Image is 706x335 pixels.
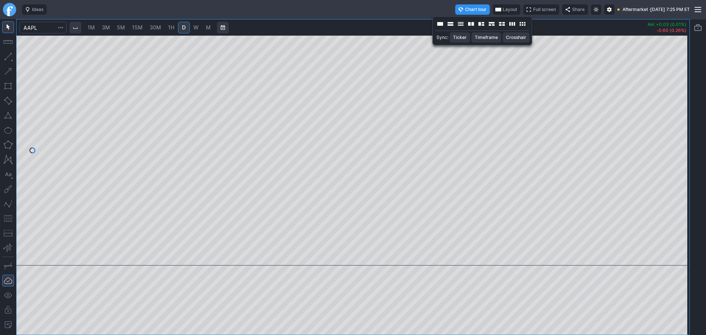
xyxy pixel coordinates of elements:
div: Layout [432,16,532,45]
p: Sync: [436,34,448,41]
button: Crosshair [503,32,529,43]
span: Ticker [453,34,467,41]
span: Crosshair [506,34,526,41]
span: Timeframe [475,34,498,41]
button: Ticker [450,32,470,43]
button: Timeframe [471,32,501,43]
